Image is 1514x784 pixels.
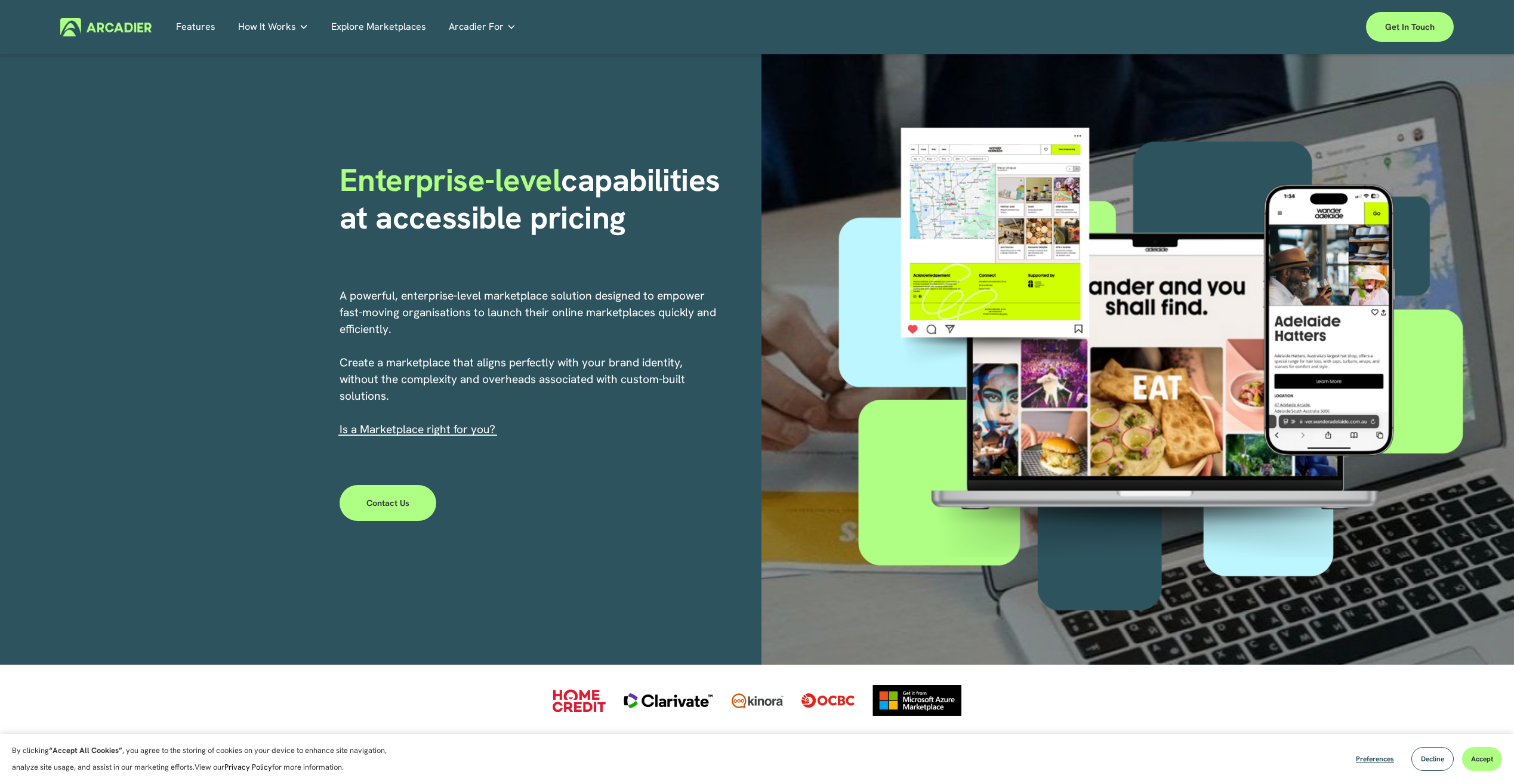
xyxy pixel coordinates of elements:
span: Enterprise-level [340,159,562,200]
span: I [340,422,495,437]
span: Decline [1421,754,1444,764]
button: Decline [1411,747,1454,771]
a: Contact Us [340,485,437,521]
span: Arcadier For [449,18,504,35]
a: folder dropdown [238,18,309,36]
a: Explore Marketplaces [331,18,426,36]
span: Accept [1471,754,1493,764]
button: Accept [1462,747,1502,771]
a: folder dropdown [449,18,516,36]
img: Arcadier [60,18,152,36]
strong: “Accept All Cookies” [49,745,122,755]
strong: capabilities at accessible pricing [340,159,729,237]
a: Get in touch [1366,12,1454,42]
span: How It Works [238,18,296,35]
span: Preferences [1356,754,1394,764]
a: s a Marketplace right for you? [343,422,495,437]
p: By clicking , you agree to the storing of cookies on your device to enhance site navigation, anal... [12,742,400,776]
a: Features [176,18,215,36]
p: A powerful, enterprise-level marketplace solution designed to empower fast-moving organisations t... [340,288,718,438]
button: Preferences [1347,747,1403,771]
a: Privacy Policy [224,762,272,772]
